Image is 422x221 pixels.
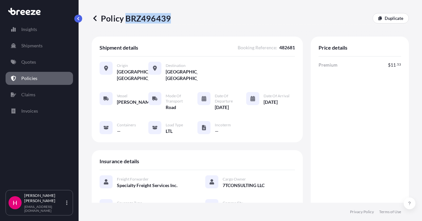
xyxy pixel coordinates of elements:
span: Price details [319,44,347,51]
span: 482681 [279,44,295,51]
span: — [215,128,219,134]
span: 7TCONSULTING LLC [223,182,265,189]
a: Duplicate [373,13,409,24]
span: Coverage Type [117,200,142,206]
a: Privacy Policy [350,209,374,214]
span: Mode of Transport [166,93,197,104]
span: H [13,199,17,206]
a: Policies [6,72,73,85]
span: — [117,128,121,134]
span: $ [388,63,391,67]
span: Date of Departure [215,93,246,104]
a: Invoices [6,104,73,118]
a: Quotes [6,55,73,69]
p: Invoices [21,108,38,114]
span: Shipment details [100,44,138,51]
span: [GEOGRAPHIC_DATA], [GEOGRAPHIC_DATA] [117,69,148,82]
p: Duplicate [385,15,403,22]
span: Load Type [166,122,183,128]
p: Policy BRZ496439 [92,13,171,24]
span: [GEOGRAPHIC_DATA], [GEOGRAPHIC_DATA] [166,69,197,82]
p: Quotes [21,59,36,65]
span: LTL [166,128,173,134]
span: Vessel [117,93,127,99]
span: 11 [391,63,396,67]
span: Specialty Freight Services Inc. [117,182,177,189]
span: Date of Arrival [264,93,289,99]
p: Shipments [21,42,43,49]
span: Insurance details [100,158,139,165]
span: [PERSON_NAME] [117,99,148,105]
span: Containers [117,122,136,128]
span: Origin [117,63,128,68]
p: [PERSON_NAME] [PERSON_NAME] [24,193,65,203]
p: Claims [21,91,35,98]
a: Shipments [6,39,73,52]
span: Freight Forwarder [117,177,149,182]
span: Incoterm [215,122,231,128]
a: Insights [6,23,73,36]
span: Road [166,104,176,111]
span: Commodity [223,200,243,206]
span: 53 [397,63,401,66]
p: [EMAIL_ADDRESS][DOMAIN_NAME] [24,205,65,213]
a: Claims [6,88,73,101]
span: [DATE] [264,99,278,105]
span: Premium [319,62,338,68]
p: Insights [21,26,37,33]
span: Booking Reference : [238,44,277,51]
span: [DATE] [215,104,229,111]
span: Cargo Owner [223,177,246,182]
span: Destination [166,63,186,68]
p: Policies [21,75,37,82]
a: Terms of Use [379,209,401,214]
